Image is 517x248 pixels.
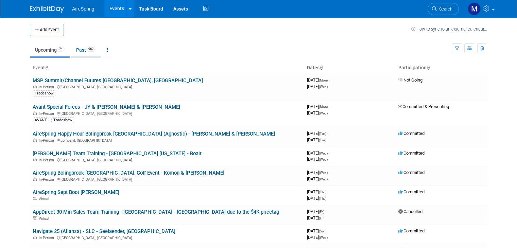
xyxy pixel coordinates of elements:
[428,3,459,15] a: Search
[319,197,326,200] span: (Thu)
[398,228,425,233] span: Committed
[39,138,56,143] span: In-Person
[33,209,279,215] a: AppDirect 30 Min Sales Team Training - [GEOGRAPHIC_DATA] - [GEOGRAPHIC_DATA] due to the $4K pricetag
[33,110,301,116] div: [GEOGRAPHIC_DATA], [GEOGRAPHIC_DATA]
[319,132,326,136] span: (Tue)
[319,229,326,233] span: (Sun)
[33,176,301,182] div: [GEOGRAPHIC_DATA], [GEOGRAPHIC_DATA]
[33,90,55,96] div: Tradeshow
[72,6,94,12] span: AireSpring
[319,177,328,181] span: (Wed)
[325,209,326,214] span: -
[33,177,37,181] img: In-Person Event
[39,177,56,182] span: In-Person
[33,117,49,123] div: AVANT
[307,110,328,116] span: [DATE]
[437,6,452,12] span: Search
[30,24,64,36] button: Add Event
[398,104,449,109] span: Committed & Presenting
[33,77,203,84] a: MSP Summit/Channel Futures [GEOGRAPHIC_DATA], [GEOGRAPHIC_DATA]
[307,104,330,109] span: [DATE]
[39,85,56,89] span: In-Person
[307,157,328,162] span: [DATE]
[319,216,324,220] span: (Fri)
[33,170,224,176] a: AireSpring Bolingbrook [GEOGRAPHIC_DATA], Golf Event - Komon & [PERSON_NAME]
[319,138,326,142] span: (Tue)
[398,209,423,214] span: Cancelled
[30,62,304,74] th: Event
[57,47,65,52] span: 74
[327,131,328,136] span: -
[319,236,328,240] span: (Wed)
[427,65,430,70] a: Sort by Participation Type
[468,2,481,15] img: Matthew Peck
[398,189,425,194] span: Committed
[39,158,56,162] span: In-Person
[329,150,330,156] span: -
[398,150,425,156] span: Committed
[319,190,326,194] span: (Thu)
[396,62,487,74] th: Participation
[304,62,396,74] th: Dates
[30,43,70,56] a: Upcoming74
[33,235,301,240] div: [GEOGRAPHIC_DATA], [GEOGRAPHIC_DATA]
[307,137,326,142] span: [DATE]
[319,171,328,175] span: (Wed)
[319,210,324,214] span: (Fri)
[319,158,328,161] span: (Wed)
[39,216,51,221] span: Virtual
[329,170,330,175] span: -
[307,84,328,89] span: [DATE]
[319,105,328,109] span: (Mon)
[33,137,301,143] div: Lombard, [GEOGRAPHIC_DATA]
[398,170,425,175] span: Committed
[307,150,330,156] span: [DATE]
[33,131,275,137] a: AireSpring Happy Hour Bolingbrook [GEOGRAPHIC_DATA] (Agnostic) - [PERSON_NAME] & [PERSON_NAME]
[320,65,323,70] a: Sort by Start Date
[307,189,328,194] span: [DATE]
[33,158,37,161] img: In-Person Event
[319,152,328,155] span: (Wed)
[33,189,119,195] a: AireSpring Sept Boot [PERSON_NAME]
[39,236,56,240] span: In-Person
[307,176,328,181] span: [DATE]
[411,26,487,32] a: How to sync to an external calendar...
[39,111,56,116] span: In-Person
[307,77,330,83] span: [DATE]
[86,47,96,52] span: 962
[327,228,328,233] span: -
[33,157,301,162] div: [GEOGRAPHIC_DATA], [GEOGRAPHIC_DATA]
[33,111,37,115] img: In-Person Event
[319,78,328,82] span: (Mon)
[307,170,330,175] span: [DATE]
[327,189,328,194] span: -
[71,43,101,56] a: Past962
[45,65,48,70] a: Sort by Event Name
[33,216,37,220] img: Virtual Event
[33,150,202,157] a: [PERSON_NAME] Team Training - [GEOGRAPHIC_DATA] [US_STATE] - Boalt
[307,235,328,240] span: [DATE]
[33,236,37,239] img: In-Person Event
[329,77,330,83] span: -
[398,131,425,136] span: Committed
[33,228,175,234] a: Navigate 25 (Alianza) - SLC - Seelaender, [GEOGRAPHIC_DATA]
[319,85,328,89] span: (Wed)
[307,196,326,201] span: [DATE]
[329,104,330,109] span: -
[307,228,328,233] span: [DATE]
[51,117,74,123] div: Tradeshow
[319,111,328,115] span: (Wed)
[398,77,423,83] span: Not Going
[307,131,328,136] span: [DATE]
[33,84,301,89] div: [GEOGRAPHIC_DATA], [GEOGRAPHIC_DATA]
[33,104,180,110] a: Avant Special Forces - JY & [PERSON_NAME] & [PERSON_NAME]
[39,197,51,201] span: Virtual
[307,215,324,220] span: [DATE]
[33,138,37,142] img: In-Person Event
[33,85,37,88] img: In-Person Event
[307,209,326,214] span: [DATE]
[30,6,64,13] img: ExhibitDay
[33,197,37,200] img: Virtual Event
